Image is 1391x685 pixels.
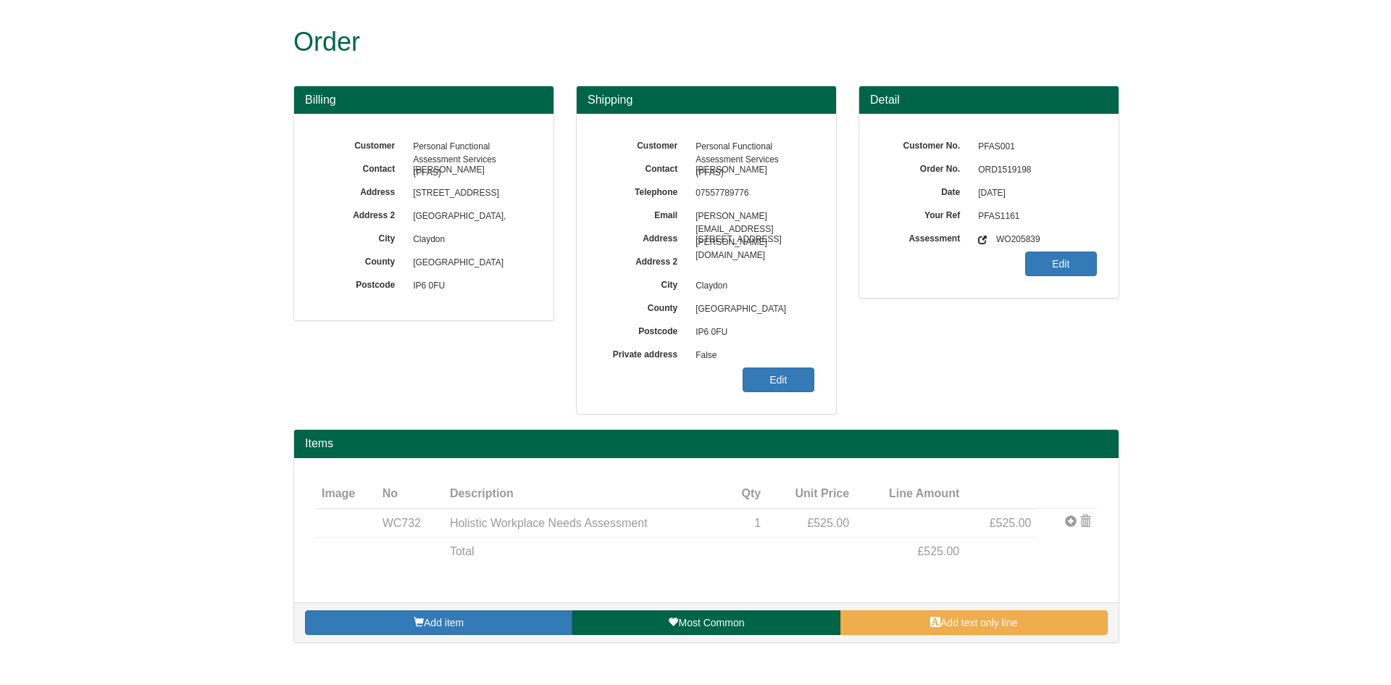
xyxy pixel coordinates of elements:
span: False [688,344,814,368]
span: Personal Functional Assessment Services (PFAS) [688,136,814,159]
h1: Order [293,28,1065,57]
label: Contact [598,159,688,175]
span: £525.00 [917,545,959,557]
label: Order No. [881,159,971,175]
label: Address 2 [316,205,406,222]
label: City [598,275,688,291]
label: Assessment [881,228,971,245]
span: [GEOGRAPHIC_DATA] [406,252,532,275]
label: County [316,252,406,268]
span: £525.00 [990,517,1032,529]
td: WC732 [377,509,444,538]
span: Most Common [678,617,744,628]
span: PFAS001 [971,136,1097,159]
h3: Billing [305,94,543,107]
span: [PERSON_NAME] [406,159,532,182]
h2: Items [305,437,1108,450]
th: Qty [725,480,766,509]
label: Postcode [598,321,688,338]
span: £525.00 [807,517,849,529]
span: [GEOGRAPHIC_DATA] [688,298,814,321]
label: Customer [598,136,688,152]
label: Address [316,182,406,199]
span: [STREET_ADDRESS] [688,228,814,252]
label: Customer No. [881,136,971,152]
h3: Detail [870,94,1108,107]
span: WO205839 [989,228,1097,252]
label: County [598,298,688,315]
span: 07557789776 [688,182,814,205]
label: Contact [316,159,406,175]
th: Image [316,480,377,509]
th: Unit Price [766,480,855,509]
span: [PERSON_NAME] [688,159,814,182]
td: Total [444,538,725,566]
span: [PERSON_NAME][EMAIL_ADDRESS][PERSON_NAME][DOMAIN_NAME] [688,205,814,228]
label: Address 2 [598,252,688,268]
span: [GEOGRAPHIC_DATA], [406,205,532,228]
th: No [377,480,444,509]
span: [DATE] [971,182,1097,205]
span: Holistic Workplace Needs Assessment [450,517,648,529]
a: Edit [743,368,814,392]
a: Edit [1025,252,1097,276]
label: City [316,228,406,245]
span: PFAS1161 [971,205,1097,228]
th: Line Amount [855,480,965,509]
span: [STREET_ADDRESS] [406,182,532,205]
label: Telephone [598,182,688,199]
label: Email [598,205,688,222]
span: Personal Functional Assessment Services (PFAS) [406,136,532,159]
span: 1 [754,517,761,529]
th: Description [444,480,725,509]
span: ORD1519198 [971,159,1097,182]
span: Add item [424,617,464,628]
label: Private address [598,344,688,361]
label: Date [881,182,971,199]
label: Address [598,228,688,245]
span: IP6 0FU [406,275,532,298]
span: Claydon [406,228,532,252]
label: Your Ref [881,205,971,222]
label: Postcode [316,275,406,291]
h3: Shipping [588,94,825,107]
span: IP6 0FU [688,321,814,344]
span: Add text only line [940,617,1018,628]
label: Customer [316,136,406,152]
span: Claydon [688,275,814,298]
